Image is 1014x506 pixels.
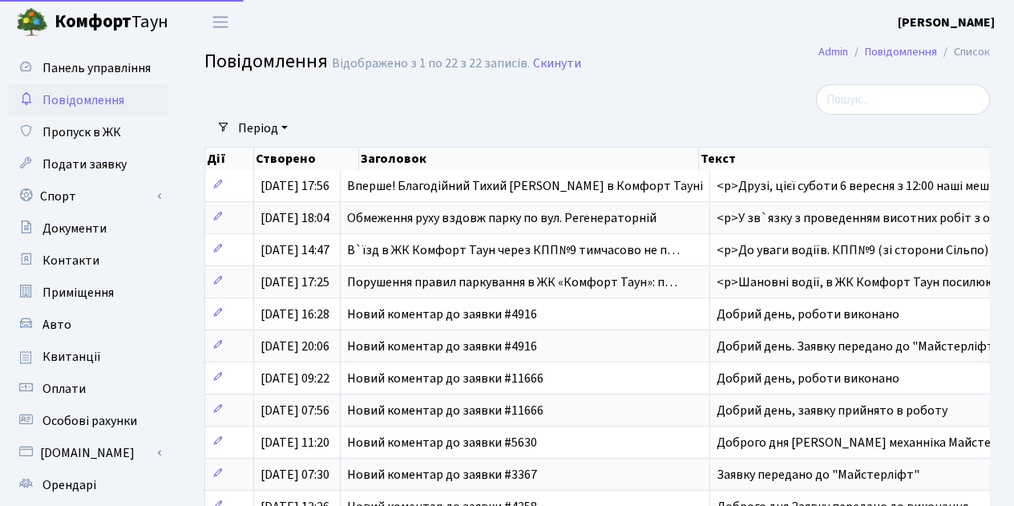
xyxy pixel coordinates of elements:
a: Особові рахунки [8,405,168,437]
th: Заголовок [359,148,699,170]
span: Приміщення [42,284,114,302]
a: Приміщення [8,277,168,309]
span: Обмеження руху вздовж парку по вул. Регенераторній [347,209,656,227]
b: Комфорт [55,9,131,34]
a: Повідомлення [8,84,168,116]
span: Добрий день, роботи виконано [717,370,899,387]
a: Контакти [8,245,168,277]
span: Новий коментар до заявки #3367 [347,466,537,484]
li: Список [937,43,990,61]
a: Повідомлення [865,43,937,60]
nav: breadcrumb [794,35,1014,69]
a: Орендарі [8,469,168,501]
span: Новий коментар до заявки #4916 [347,338,537,355]
span: Оплати [42,380,86,398]
button: Переключити навігацію [200,9,240,35]
img: logo.png [16,6,48,38]
span: Добрий день, роботи виконано [717,306,899,323]
span: Вперше! Благодійний Тихий [PERSON_NAME] в Комфорт Тауні [347,177,703,195]
span: Таун [55,9,168,36]
span: Панель управління [42,59,151,77]
span: [DATE] 14:47 [261,241,329,259]
span: Заявку передано до "Майстерліфт" [717,466,919,484]
a: Панель управління [8,52,168,84]
span: Пропуск в ЖК [42,123,121,141]
span: [DATE] 16:28 [261,306,329,323]
a: Пропуск в ЖК [8,116,168,148]
span: [DATE] 18:04 [261,209,329,227]
span: [DATE] 07:30 [261,466,329,484]
span: Повідомлення [42,91,124,109]
div: Відображено з 1 по 22 з 22 записів. [332,56,530,71]
a: Період [232,115,294,142]
span: [DATE] 09:22 [261,370,329,387]
span: [DATE] 07:56 [261,402,329,419]
th: Дії [205,148,254,170]
span: Добрий день. Заявку передано до "Майстерліфт" [717,338,1000,355]
span: Порушення правил паркування в ЖК «Комфорт Таун»: п… [347,273,677,291]
a: [DOMAIN_NAME] [8,437,168,469]
span: [DATE] 17:25 [261,273,329,291]
span: Подати заявку [42,156,127,173]
span: Новий коментар до заявки #11666 [347,370,543,387]
th: Створено [254,148,359,170]
span: [DATE] 17:56 [261,177,329,195]
span: [DATE] 20:06 [261,338,329,355]
b: [PERSON_NAME] [898,14,995,31]
span: Документи [42,220,107,237]
span: Орендарі [42,476,96,494]
span: Особові рахунки [42,412,137,430]
a: Авто [8,309,168,341]
a: Подати заявку [8,148,168,180]
a: Скинути [533,56,581,71]
a: Квитанції [8,341,168,373]
a: Спорт [8,180,168,213]
span: Повідомлення [204,47,328,75]
span: [DATE] 11:20 [261,434,329,451]
span: Новий коментар до заявки #11666 [347,402,543,419]
span: Квитанції [42,348,101,366]
a: Оплати [8,373,168,405]
a: Admin [818,43,848,60]
span: Новий коментар до заявки #4916 [347,306,537,323]
span: В`їзд в ЖК Комфорт Таун через КПП№9 тимчасово не п… [347,241,680,259]
span: Новий коментар до заявки #5630 [347,434,537,451]
span: Авто [42,316,71,334]
input: Пошук... [816,84,990,115]
a: Документи [8,213,168,245]
span: Добрий день, заявку прийнято в роботу [717,402,947,419]
span: Контакти [42,252,99,269]
a: [PERSON_NAME] [898,13,995,32]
